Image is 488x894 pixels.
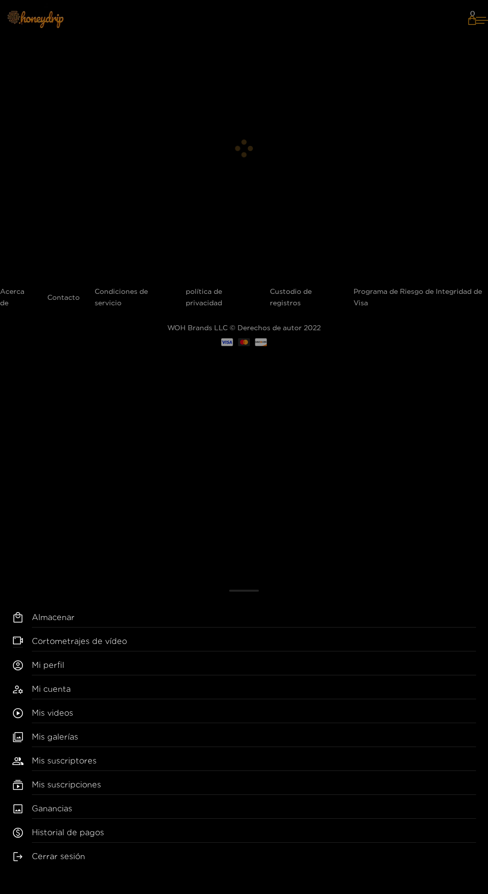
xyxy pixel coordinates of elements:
[32,827,476,843] a: Historial de pagos
[32,612,476,628] a: Almacenar
[32,731,476,747] a: Mis galerías
[32,637,127,645] font: Cortometrajes de vídeo
[32,779,476,795] a: Mis suscripciones
[32,804,72,813] font: Ganancias
[32,756,97,765] font: Mis suscriptores
[32,732,78,741] font: Mis galerías
[32,803,476,819] a: Ganancias
[32,659,476,675] a: Mi perfil
[32,852,85,861] font: Cerrar sesión
[32,708,73,717] font: Mis videos
[32,780,101,789] font: Mis suscripciones
[32,851,476,866] a: Cerrar sesión
[32,613,75,622] font: Almacenar
[32,707,476,723] a: Mis videos
[32,684,71,693] font: Mi cuenta
[32,755,476,771] a: Mis suscriptores
[32,828,104,837] font: Historial de pagos
[32,636,476,651] a: Cortometrajes de vídeo
[13,636,23,647] span: cámara de vídeo
[32,660,64,669] font: Mi perfil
